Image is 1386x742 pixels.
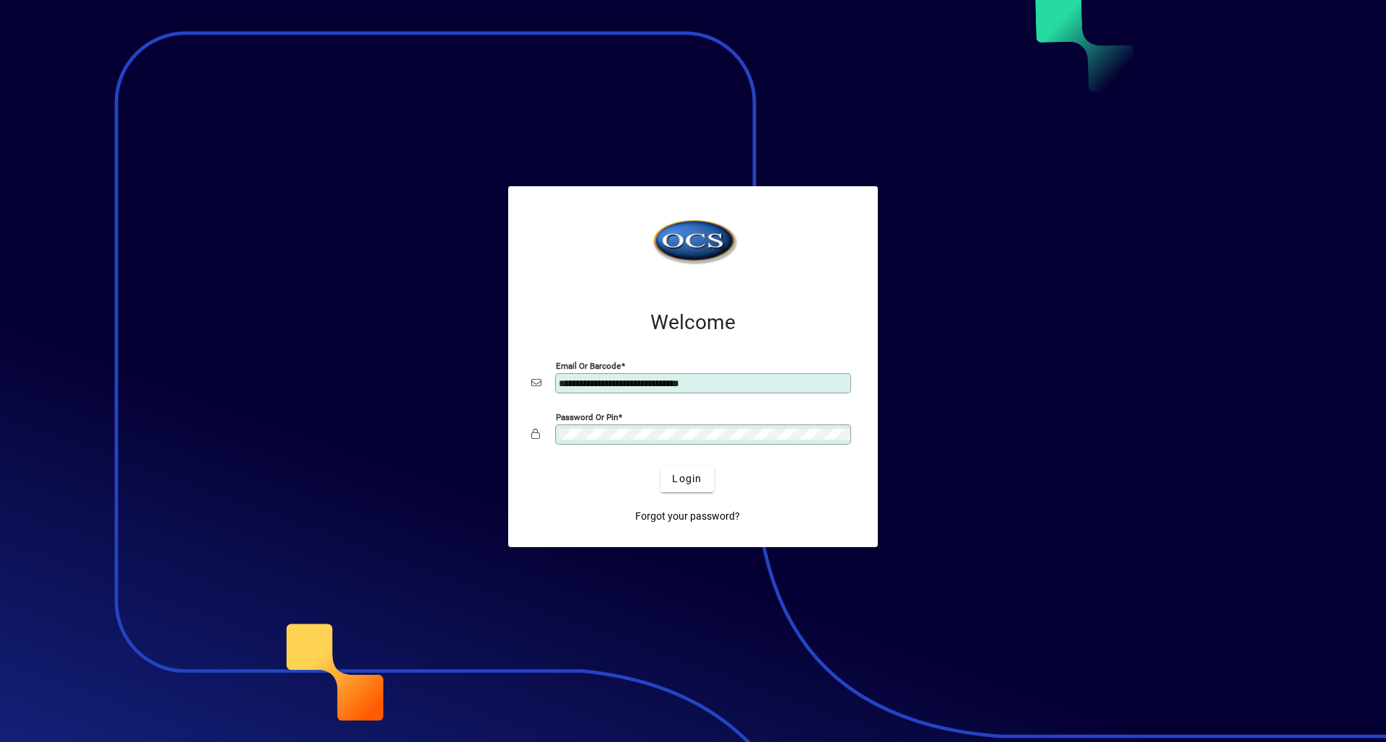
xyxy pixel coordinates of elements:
[672,471,702,486] span: Login
[556,360,621,370] mat-label: Email or Barcode
[531,310,855,335] h2: Welcome
[556,411,618,422] mat-label: Password or Pin
[661,466,713,492] button: Login
[629,504,746,530] a: Forgot your password?
[635,509,740,524] span: Forgot your password?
